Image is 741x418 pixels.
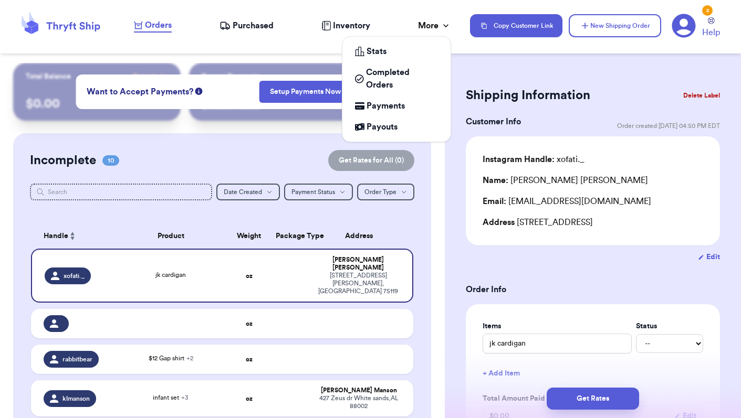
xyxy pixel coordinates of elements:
span: infant set [153,394,189,401]
button: Order Type [357,184,414,200]
strong: oz [246,395,253,402]
label: Status [636,321,703,331]
span: Payment Status [291,189,335,195]
a: Completed Orders [347,62,446,95]
span: 10 [102,155,119,166]
span: Purchased [233,19,274,32]
strong: oz [246,356,253,362]
span: Stats [367,45,387,58]
p: Recent Payments [202,71,260,82]
span: Handle [44,231,68,242]
div: xofati._ [483,153,585,166]
h2: Incomplete [30,152,96,169]
h2: Shipping Information [466,87,590,104]
span: xofati._ [64,272,85,280]
span: Payouts [367,121,398,133]
a: 2 [672,14,696,38]
span: $12 Gap shirt [149,355,193,361]
div: [EMAIL_ADDRESS][DOMAIN_NAME] [483,195,703,208]
th: Package Type [269,223,310,249]
div: 2 [702,5,713,16]
h3: Customer Info [466,115,521,128]
span: Payout [133,71,155,82]
a: Payouts [347,116,446,137]
a: Stats [347,41,446,62]
a: Payout [133,71,168,82]
span: Payments [367,100,405,112]
button: Sort ascending [68,230,77,242]
h3: Order Info [466,283,720,296]
a: Inventory [321,19,370,32]
span: + 2 [186,355,193,361]
span: rabbitbear [62,355,92,363]
a: Purchased [220,19,274,32]
span: Date Created [224,189,262,195]
div: [STREET_ADDRESS] [483,216,703,229]
span: Instagram Handle: [483,155,555,164]
span: klmanson [62,394,90,403]
button: + Add Item [478,362,707,385]
div: [PERSON_NAME] Manson [317,387,401,394]
button: Edit [698,252,720,262]
span: Orders [145,19,172,31]
a: Payments [347,95,446,116]
span: Help [702,26,720,39]
button: New Shipping Order [569,14,661,37]
strong: oz [246,320,253,327]
p: $ 0.00 [26,95,168,112]
span: Inventory [333,19,370,32]
button: Get Rates [547,388,639,410]
span: + 3 [181,394,189,401]
span: Name: [483,176,508,185]
a: Orders [134,19,172,33]
span: Completed Orders [366,66,438,91]
th: Product [113,223,228,249]
span: Address [483,218,515,227]
a: Setup Payments Now [270,87,347,97]
label: Items [483,321,632,331]
strong: oz [246,273,253,279]
span: Order created: [DATE] 04:50 PM EDT [617,122,720,130]
div: More [418,19,451,32]
span: jk cardigan [155,272,186,278]
input: Search [30,184,212,200]
div: [PERSON_NAME] [PERSON_NAME] [317,256,400,272]
button: Payment Status [284,184,353,200]
div: 427 Zeus dr White sands , AL 88002 [317,394,401,410]
th: Address [311,223,414,249]
a: Help [702,17,720,39]
div: [PERSON_NAME] [PERSON_NAME] [483,174,648,187]
div: [STREET_ADDRESS] [PERSON_NAME] , [GEOGRAPHIC_DATA] 75119 [317,272,400,295]
button: Date Created [216,184,280,200]
button: Delete Label [679,84,724,107]
th: Weight [228,223,269,249]
span: Order Type [364,189,396,195]
p: Total Balance [26,71,71,82]
button: Copy Customer Link [470,14,562,37]
button: Setup Payments Now [259,81,358,103]
span: Email: [483,197,506,206]
span: Want to Accept Payments? [87,85,193,98]
button: Get Rates for All (0) [328,150,414,171]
